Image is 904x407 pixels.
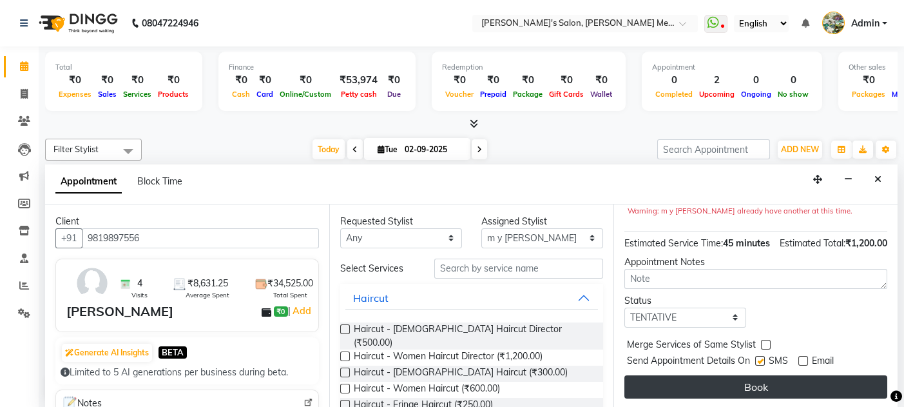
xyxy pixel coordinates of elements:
div: ₹0 [510,73,546,88]
span: Cash [229,90,253,99]
div: Total [55,62,192,73]
span: Petty cash [338,90,380,99]
span: Wallet [587,90,615,99]
div: 0 [652,73,696,88]
span: Today [313,139,345,159]
span: Average Spent [186,290,229,300]
span: Gift Cards [546,90,587,99]
span: Estimated Service Time: [624,237,723,249]
span: Merge Services of Same Stylist [627,338,756,354]
div: Limited to 5 AI generations per business during beta. [61,366,314,379]
div: Haircut [353,290,389,306]
button: ADD NEW [778,141,822,159]
span: Products [155,90,192,99]
span: Prepaid [477,90,510,99]
div: ₹53,974 [334,73,383,88]
span: Send Appointment Details On [627,354,750,370]
span: ₹1,200.00 [845,237,887,249]
input: 2025-09-02 [401,140,465,159]
div: Finance [229,62,405,73]
div: ₹0 [849,73,889,88]
span: Block Time [137,175,182,187]
div: Select Services [331,262,425,275]
span: 45 minutes [723,237,770,249]
button: Haircut [345,286,598,310]
span: Packages [849,90,889,99]
input: Search by service name [434,259,603,279]
span: Filter Stylist [53,144,99,154]
span: Haircut - Women Haircut Director (₹1,200.00) [354,350,543,366]
span: Haircut - Women Haircut (₹600.00) [354,382,500,398]
div: 0 [774,73,812,88]
button: Book [624,375,887,399]
span: Ongoing [738,90,774,99]
div: [PERSON_NAME] [66,302,173,321]
img: avatar [73,264,111,302]
div: Appointment [652,62,812,73]
span: Visits [131,290,148,300]
div: ₹0 [383,73,405,88]
div: ₹0 [55,73,95,88]
span: Haircut - [DEMOGRAPHIC_DATA] Haircut Director (₹500.00) [354,323,593,350]
span: Tue [374,144,401,154]
span: Total Spent [273,290,307,300]
div: ₹0 [546,73,587,88]
div: Client [55,215,319,228]
div: Appointment Notes [624,255,887,269]
div: ₹0 [442,73,477,88]
div: Requested Stylist [340,215,462,228]
div: ₹0 [120,73,155,88]
span: BETA [159,346,187,359]
div: ₹0 [229,73,253,88]
div: ₹0 [477,73,510,88]
div: ₹0 [587,73,615,88]
span: ADD NEW [781,144,819,154]
div: 2 [696,73,738,88]
b: 08047224946 [142,5,198,41]
span: ₹34,525.00 [267,277,313,290]
span: Estimated Total: [780,237,845,249]
input: Search Appointment [657,139,770,159]
a: Add [291,303,313,319]
div: Redemption [442,62,615,73]
span: Email [812,354,834,370]
div: 0 [738,73,774,88]
span: Services [120,90,155,99]
img: logo [33,5,121,41]
small: Warning: m y [PERSON_NAME] already have another at this time. [628,206,852,215]
span: 4 [137,277,142,290]
span: Due [384,90,404,99]
div: Status [624,294,746,308]
div: ₹0 [253,73,276,88]
span: Card [253,90,276,99]
span: | [288,303,313,319]
span: Upcoming [696,90,738,99]
span: Completed [652,90,696,99]
input: Search by Name/Mobile/Email/Code [82,228,319,248]
span: Haircut - [DEMOGRAPHIC_DATA] Haircut (₹300.00) [354,366,568,382]
span: ₹8,631.25 [188,277,228,290]
div: ₹0 [276,73,334,88]
span: Online/Custom [276,90,334,99]
div: ₹0 [95,73,120,88]
span: Expenses [55,90,95,99]
span: SMS [769,354,788,370]
div: ₹0 [155,73,192,88]
span: ₹0 [274,306,287,317]
span: Admin [851,17,880,30]
button: Generate AI Insights [62,344,152,362]
button: +91 [55,228,82,248]
span: Sales [95,90,120,99]
span: Package [510,90,546,99]
span: No show [774,90,812,99]
span: Appointment [55,170,122,194]
img: Admin [822,12,845,34]
button: Close [869,170,887,190]
span: Voucher [442,90,477,99]
div: Assigned Stylist [481,215,603,228]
